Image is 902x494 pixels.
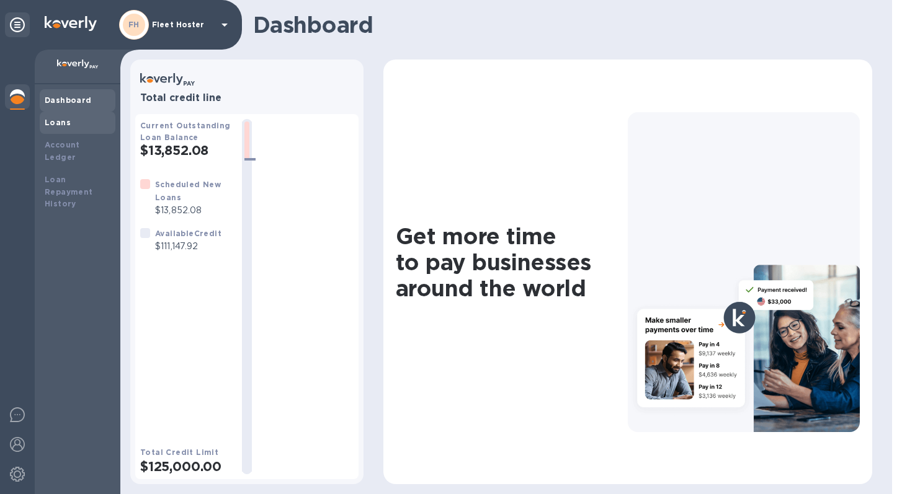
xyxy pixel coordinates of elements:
[140,459,232,474] h2: $125,000.00
[140,121,231,142] b: Current Outstanding Loan Balance
[45,140,80,162] b: Account Ledger
[155,240,221,253] p: $111,147.92
[140,92,354,104] h3: Total credit line
[45,175,93,209] b: Loan Repayment History
[45,16,97,31] img: Logo
[155,204,232,217] p: $13,852.08
[155,180,221,202] b: Scheduled New Loans
[152,20,214,29] p: Fleet Hoster
[253,12,866,38] h1: Dashboard
[140,143,232,158] h2: $13,852.08
[396,223,628,301] h1: Get more time to pay businesses around the world
[155,229,221,238] b: Available Credit
[128,20,140,29] b: FH
[45,118,71,127] b: Loans
[140,448,218,457] b: Total Credit Limit
[45,95,92,105] b: Dashboard
[5,12,30,37] div: Unpin categories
